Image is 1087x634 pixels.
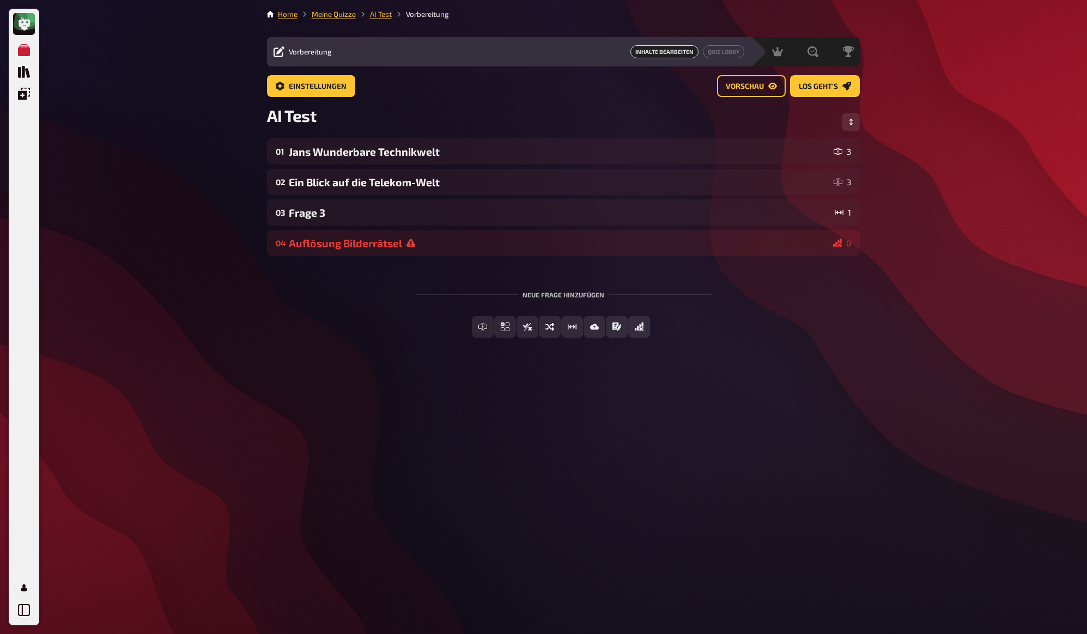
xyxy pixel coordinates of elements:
[356,9,392,20] li: AI Test
[276,208,284,217] div: 03
[289,206,830,219] div: Frage 3
[289,83,347,90] span: Einstellungen
[276,147,284,156] div: 01
[726,83,764,90] span: Vorschau
[561,316,583,338] button: Schätzfrage
[13,577,35,599] a: Profil
[289,47,332,56] span: Vorbereitung
[13,39,35,61] a: Meine Quizze
[717,75,786,97] button: Vorschau
[584,316,605,338] button: Bild-Antwort
[276,238,284,248] div: 04
[630,45,699,58] a: Inhalte Bearbeiten
[278,9,297,20] li: Home
[289,145,829,158] div: Jans Wunderbare Technikwelt
[799,83,838,90] span: Los geht's
[539,316,561,338] button: Sortierfrage
[312,10,356,19] a: Meine Quizze
[13,61,35,83] a: Quiz Sammlung
[267,75,355,97] button: Einstellungen
[835,208,851,217] div: 1
[278,10,297,19] a: Home
[834,178,851,186] div: 3
[276,177,284,187] div: 02
[370,10,392,19] a: AI Test
[472,316,494,338] button: Freitext Eingabe
[834,147,851,156] div: 3
[517,316,538,338] button: Wahr / Falsch
[703,45,744,58] button: Quiz Lobby
[628,316,650,338] button: Offline Frage
[267,106,317,125] span: AI Test
[289,176,829,188] div: Ein Blick auf die Telekom-Welt
[415,273,712,307] div: Neue Frage hinzufügen
[833,239,851,247] div: 0
[494,316,516,338] button: Einfachauswahl
[790,75,860,97] button: Los geht's
[289,237,829,249] div: Auflösung Bilderrätsel
[842,113,860,131] button: Reihenfolge anpassen
[13,83,35,105] a: Einblendungen
[392,9,449,20] li: Vorbereitung
[297,9,356,20] li: Meine Quizze
[606,316,628,338] button: Prosa (Langtext)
